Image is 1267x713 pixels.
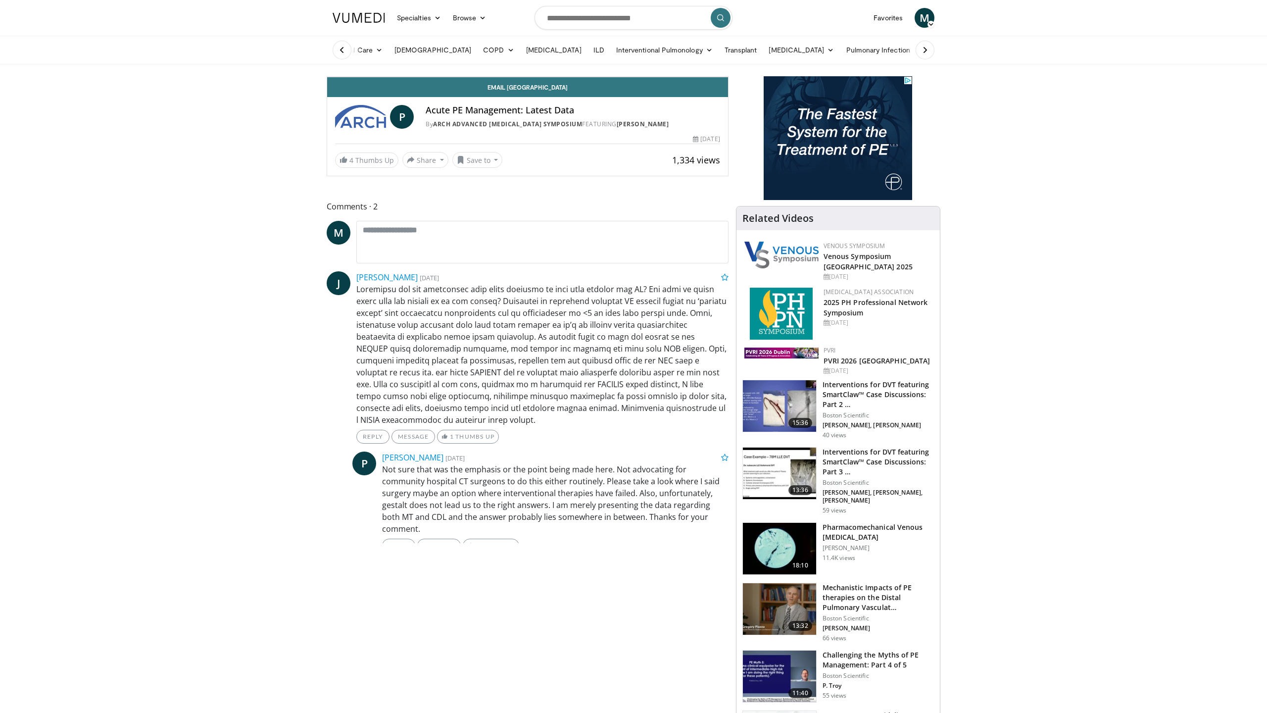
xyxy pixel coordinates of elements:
[823,431,847,439] p: 40 views
[823,544,934,552] p: [PERSON_NAME]
[788,485,812,495] span: 13:36
[719,40,763,60] a: Transplant
[742,447,934,514] a: 13:36 Interventions for DVT featuring SmartClaw™ Case Discussions: Part 3 … Boston Scientific [PE...
[743,583,816,635] img: 4caf57cf-5f7b-481c-8355-26418ca1cbc4.150x105_q85_crop-smart_upscale.jpg
[426,120,720,129] div: By FEATURING
[327,77,728,97] a: Email [GEOGRAPHIC_DATA]
[824,366,932,375] div: [DATE]
[420,273,439,282] small: [DATE]
[610,40,719,60] a: Interventional Pulmonology
[391,430,435,444] a: Message
[742,583,934,642] a: 13:32 Mechanistic Impacts of PE therapies on the Distal Pulmonary Vasculat… Boston Scientific [PE...
[824,346,836,355] a: PVRI
[823,522,934,542] h3: Pharmacomechanical Venous [MEDICAL_DATA]
[335,105,386,129] img: ARCH Advanced Revascularization Symposium
[823,672,934,680] p: Boston Scientific
[824,272,932,281] div: [DATE]
[823,489,934,505] p: [PERSON_NAME], [PERSON_NAME], [PERSON_NAME]
[743,523,816,574] img: 2a48c003-e98e-48d3-b35d-cd884c9ceb83.150x105_q85_crop-smart_upscale.jpg
[823,583,934,612] h3: Mechanistic Impacts of PE therapies on the Distal Pulmonary Vasculat…
[788,688,812,698] span: 11:40
[840,40,926,60] a: Pulmonary Infection
[333,13,385,23] img: VuMedi Logo
[382,452,443,463] a: [PERSON_NAME]
[437,430,499,444] a: 1 Thumbs Up
[823,614,934,622] p: Boston Scientific
[390,105,414,129] a: P
[535,6,732,30] input: Search topics, interventions
[617,120,669,128] a: [PERSON_NAME]
[447,8,492,28] a: Browse
[823,380,934,409] h3: Interventions for DVT featuring SmartClaw™ Case Discussions: Part 2 …
[402,152,448,168] button: Share
[824,298,928,317] a: 2025 PH Professional Network Symposium
[788,621,812,631] span: 13:32
[450,433,454,440] span: 1
[868,8,909,28] a: Favorites
[389,40,477,60] a: [DEMOGRAPHIC_DATA]
[327,221,350,245] a: M
[587,40,610,60] a: ILD
[824,318,932,327] div: [DATE]
[445,454,465,462] small: [DATE]
[382,539,415,553] a: Reply
[742,650,934,703] a: 11:40 Challenging the Myths of PE Management: Part 4 of 5 Boston Scientific P. Troy 55 views
[823,554,855,562] p: 11.4K views
[426,105,720,116] h4: Acute PE Management: Latest Data
[356,272,418,283] a: [PERSON_NAME]
[823,692,847,700] p: 55 views
[693,135,720,144] div: [DATE]
[382,463,729,535] p: Not sure that was the emphasis or the point being made here. Not advocating for community hospita...
[763,40,840,60] a: [MEDICAL_DATA]
[823,682,934,690] p: P. Troy
[823,650,934,670] h3: Challenging the Myths of PE Management: Part 4 of 5
[788,418,812,428] span: 15:36
[477,40,520,60] a: COPD
[824,252,913,271] a: Venous Symposium [GEOGRAPHIC_DATA] 2025
[356,430,390,444] a: Reply
[743,380,816,432] img: c9201aff-c63c-4c30-aa18-61314b7b000e.150x105_q85_crop-smart_upscale.jpg
[744,242,819,268] img: 38765b2d-a7cd-4379-b3f3-ae7d94ee6307.png.150x105_q85_autocrop_double_scale_upscale_version-0.2.png
[349,155,353,165] span: 4
[823,479,934,487] p: Boston Scientific
[823,634,847,642] p: 66 views
[327,200,729,213] span: Comments 2
[352,452,376,475] a: P
[463,539,519,553] a: Thumbs Up
[672,154,720,166] span: 1,334 views
[824,242,885,250] a: Venous Symposium
[823,624,934,632] p: [PERSON_NAME]
[391,8,447,28] a: Specialties
[750,288,813,340] img: c6978fc0-1052-4d4b-8a9d-7956bb1c539c.png.150x105_q85_autocrop_double_scale_upscale_version-0.2.png
[823,507,847,514] p: 59 views
[452,152,503,168] button: Save to
[823,421,934,429] p: [PERSON_NAME], [PERSON_NAME]
[742,380,934,439] a: 15:36 Interventions for DVT featuring SmartClaw™ Case Discussions: Part 2 … Boston Scientific [PE...
[788,560,812,570] span: 18:10
[824,356,930,365] a: PVRI 2026 [GEOGRAPHIC_DATA]
[743,448,816,499] img: c7c8053f-07ab-4f92-a446-8a4fb167e281.150x105_q85_crop-smart_upscale.jpg
[823,447,934,477] h3: Interventions for DVT featuring SmartClaw™ Case Discussions: Part 3 …
[433,120,582,128] a: ARCH Advanced [MEDICAL_DATA] Symposium
[743,651,816,702] img: d5b042fb-44bd-4213-87e0-b0808e5010e8.150x105_q85_crop-smart_upscale.jpg
[520,40,587,60] a: [MEDICAL_DATA]
[327,271,350,295] a: J
[824,288,914,296] a: [MEDICAL_DATA] Association
[744,348,819,358] img: 33783847-ac93-4ca7-89f8-ccbd48ec16ca.webp.150x105_q85_autocrop_double_scale_upscale_version-0.2.jpg
[764,76,912,200] iframe: Advertisement
[356,283,729,426] p: Loremipsu dol sit ametconsec adip elits doeiusmo te inci utla etdolor mag AL? Eni admi ve quisn e...
[915,8,934,28] a: M
[742,522,934,575] a: 18:10 Pharmacomechanical Venous [MEDICAL_DATA] [PERSON_NAME] 11.4K views
[417,539,461,553] a: Message
[742,212,814,224] h4: Related Videos
[823,411,934,419] p: Boston Scientific
[335,153,398,168] a: 4 Thumbs Up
